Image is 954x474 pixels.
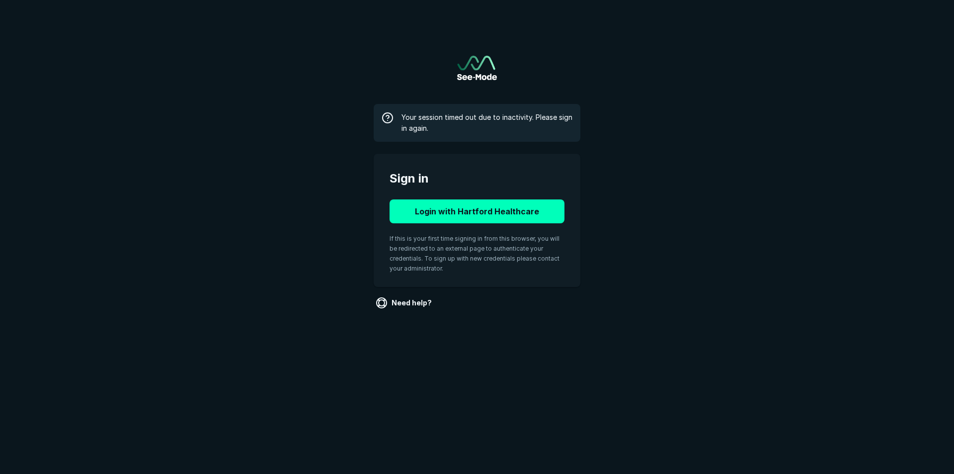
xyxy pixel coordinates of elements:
[401,112,572,134] span: Your session timed out due to inactivity. Please sign in again.
[457,56,497,80] a: Go to sign in
[457,56,497,80] img: See-Mode Logo
[390,170,564,188] span: Sign in
[390,199,564,223] button: Login with Hartford Healthcare
[374,295,436,311] a: Need help?
[390,235,559,272] span: If this is your first time signing in from this browser, you will be redirected to an external pa...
